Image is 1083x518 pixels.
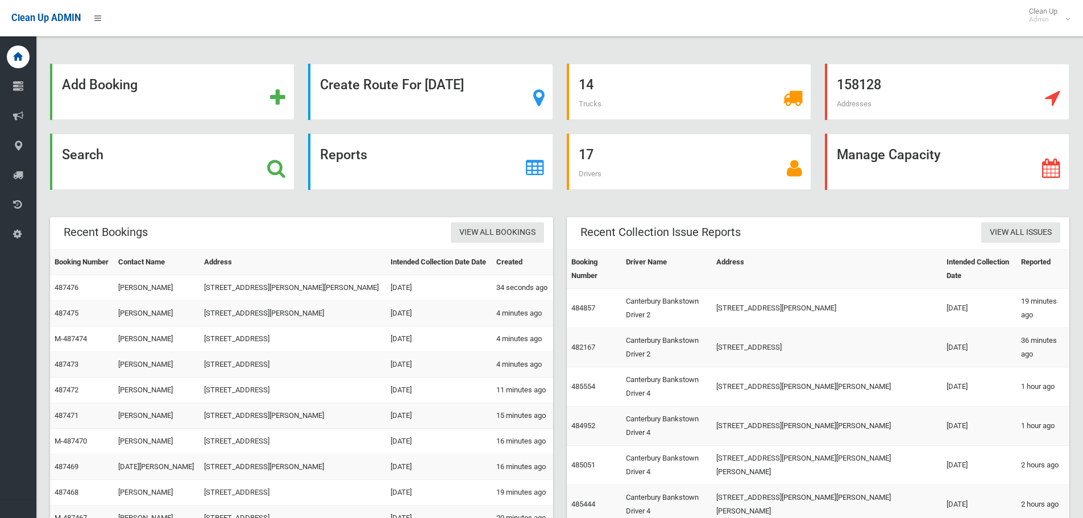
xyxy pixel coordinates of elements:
td: [STREET_ADDRESS] [200,429,385,454]
a: 485444 [571,500,595,508]
td: [PERSON_NAME] [114,326,200,352]
a: 14 Trucks [567,64,811,120]
td: Canterbury Bankstown Driver 4 [621,407,711,446]
td: [DATE] [942,446,1016,485]
td: 34 seconds ago [492,275,553,301]
strong: Search [62,147,103,163]
th: Reported [1016,250,1069,289]
a: M-487470 [55,437,87,445]
a: 485554 [571,382,595,391]
td: [STREET_ADDRESS][PERSON_NAME][PERSON_NAME] [712,367,942,407]
td: 1 hour ago [1016,367,1069,407]
td: [DATE] [386,326,492,352]
th: Contact Name [114,250,200,275]
span: Clean Up [1023,7,1069,24]
span: Clean Up ADMIN [11,13,81,23]
th: Intended Collection Date [942,250,1016,289]
a: 487472 [55,386,78,394]
td: [DATE] [386,378,492,403]
a: 158128 Addresses [825,64,1069,120]
th: Driver Name [621,250,711,289]
strong: Add Booking [62,77,138,93]
th: Booking Number [567,250,622,289]
td: [PERSON_NAME] [114,378,200,403]
a: M-487474 [55,334,87,343]
strong: 17 [579,147,594,163]
td: [STREET_ADDRESS][PERSON_NAME][PERSON_NAME] [200,275,385,301]
td: [PERSON_NAME] [114,480,200,505]
td: [STREET_ADDRESS] [200,326,385,352]
a: Search [50,134,294,190]
a: Manage Capacity [825,134,1069,190]
td: 4 minutes ago [492,352,553,378]
td: [STREET_ADDRESS][PERSON_NAME][PERSON_NAME][PERSON_NAME] [712,446,942,485]
span: Trucks [579,100,601,108]
td: 19 minutes ago [492,480,553,505]
span: Drivers [579,169,601,178]
a: Reports [308,134,553,190]
td: [PERSON_NAME] [114,429,200,454]
td: [STREET_ADDRESS] [200,480,385,505]
td: Canterbury Bankstown Driver 4 [621,446,711,485]
td: [DATE] [942,407,1016,446]
a: Create Route For [DATE] [308,64,553,120]
td: Canterbury Bankstown Driver 2 [621,289,711,328]
a: 484857 [571,304,595,312]
a: 487468 [55,488,78,496]
td: [STREET_ADDRESS] [200,378,385,403]
strong: Create Route For [DATE] [320,77,464,93]
a: View All Bookings [451,222,544,243]
a: 484952 [571,421,595,430]
td: [DATE] [386,403,492,429]
td: 4 minutes ago [492,326,553,352]
strong: 158128 [837,77,881,93]
td: [DATE] [386,301,492,326]
a: Add Booking [50,64,294,120]
td: Canterbury Bankstown Driver 2 [621,328,711,367]
td: [STREET_ADDRESS] [712,328,942,367]
td: 4 minutes ago [492,301,553,326]
td: 19 minutes ago [1016,289,1069,328]
td: [STREET_ADDRESS][PERSON_NAME] [200,403,385,429]
td: [PERSON_NAME] [114,275,200,301]
td: 36 minutes ago [1016,328,1069,367]
td: [STREET_ADDRESS][PERSON_NAME] [200,301,385,326]
td: 16 minutes ago [492,454,553,480]
strong: Manage Capacity [837,147,940,163]
td: [PERSON_NAME] [114,403,200,429]
header: Recent Bookings [50,221,161,243]
a: 487475 [55,309,78,317]
td: [STREET_ADDRESS] [200,352,385,378]
th: Address [712,250,942,289]
th: Address [200,250,385,275]
th: Created [492,250,553,275]
a: 17 Drivers [567,134,811,190]
a: 485051 [571,461,595,469]
td: 16 minutes ago [492,429,553,454]
td: Canterbury Bankstown Driver 4 [621,367,711,407]
a: 487469 [55,462,78,471]
a: 482167 [571,343,595,351]
td: [DATE] [942,328,1016,367]
a: 487473 [55,360,78,368]
td: [DATE] [942,289,1016,328]
span: Addresses [837,100,872,108]
strong: Reports [320,147,367,163]
th: Booking Number [50,250,114,275]
td: [DATE] [942,367,1016,407]
td: [DATE] [386,429,492,454]
td: [DATE] [386,454,492,480]
td: 1 hour ago [1016,407,1069,446]
a: View All Issues [981,222,1060,243]
td: 11 minutes ago [492,378,553,403]
a: 487476 [55,283,78,292]
strong: 14 [579,77,594,93]
a: 487471 [55,411,78,420]
header: Recent Collection Issue Reports [567,221,754,243]
td: [DATE] [386,275,492,301]
small: Admin [1029,15,1057,24]
td: [STREET_ADDRESS][PERSON_NAME] [200,454,385,480]
td: [DATE] [386,352,492,378]
th: Intended Collection Date Date [386,250,492,275]
td: [STREET_ADDRESS][PERSON_NAME] [712,289,942,328]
